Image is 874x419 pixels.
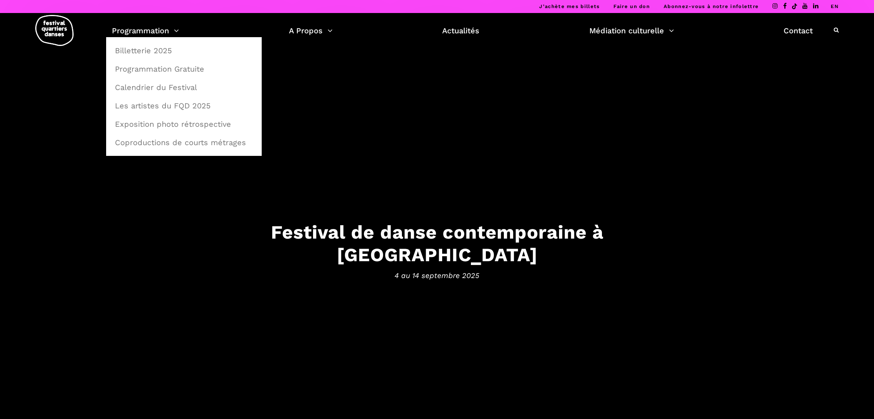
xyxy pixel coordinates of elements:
a: Exposition photo rétrospective [110,115,257,133]
img: logo-fqd-med [35,15,74,46]
a: EN [831,3,839,9]
a: Les artistes du FQD 2025 [110,97,257,115]
a: Billetterie 2025 [110,42,257,59]
a: Faire un don [613,3,650,9]
a: Médiation culturelle [589,24,674,37]
h3: Festival de danse contemporaine à [GEOGRAPHIC_DATA] [200,221,675,266]
a: Contact [784,24,813,37]
a: Calendrier du Festival [110,79,257,96]
a: Abonnez-vous à notre infolettre [664,3,759,9]
a: J’achète mes billets [539,3,600,9]
a: A Propos [289,24,333,37]
a: Programmation Gratuite [110,60,257,78]
a: Programmation [112,24,179,37]
a: Actualités [442,24,479,37]
a: Coproductions de courts métrages [110,134,257,151]
span: 4 au 14 septembre 2025 [200,270,675,281]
